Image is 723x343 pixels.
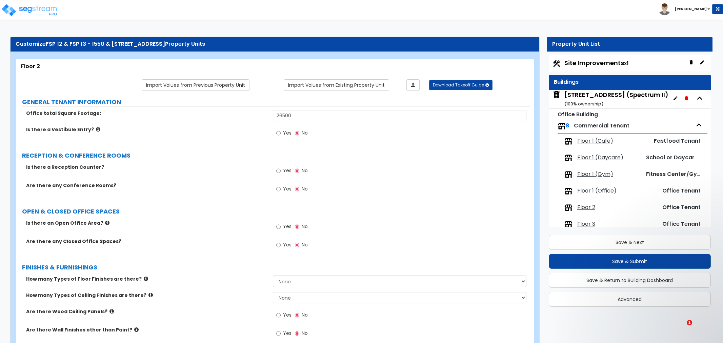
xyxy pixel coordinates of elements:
[302,311,308,318] span: No
[26,238,268,245] label: Are there any Closed Office Spaces?
[284,79,389,91] a: Import the dynamic attribute values from existing properties.
[276,185,281,193] input: Yes
[142,79,249,91] a: Import the dynamic attribute values from previous properties.
[564,277,699,325] iframe: Intercom notifications message
[302,129,308,136] span: No
[276,311,281,319] input: Yes
[429,80,493,90] button: Download Takeoff Guide
[46,40,165,48] span: FSP 12 & FSP 13 - 1550 & [STREET_ADDRESS]
[675,6,707,12] b: [PERSON_NAME]
[26,182,268,189] label: Are there any Conference Rooms?
[673,320,689,336] iframe: Intercom live chat
[549,273,711,288] button: Save & Return to Building Dashboard
[552,90,561,99] img: building.svg
[276,129,281,137] input: Yes
[564,59,628,67] span: Site Improvements
[283,330,292,337] span: Yes
[549,292,711,307] button: Advanced
[433,82,484,88] span: Download Takeoff Guide
[577,154,623,162] span: Floor 1 (Daycare)
[26,308,268,315] label: Are there Wood Ceiling Panels?
[564,101,603,107] small: ( 100 % ownership)
[26,326,268,333] label: Are there Wall Finishes other than Paint?
[21,63,529,70] div: Floor 2
[16,40,534,48] div: Customize Property Units
[549,235,711,250] button: Save & Next
[662,187,701,195] span: Office Tenant
[566,122,569,129] span: 8
[564,154,573,162] img: tenants.png
[558,110,598,118] small: Office Building
[283,223,292,230] span: Yes
[295,167,299,175] input: No
[295,330,299,337] input: No
[109,309,114,314] i: click for more info!
[22,263,530,272] label: FINISHES & FURNISHINGS
[564,170,573,179] img: tenants.png
[22,207,530,216] label: OPEN & CLOSED OFFICE SPACES
[283,311,292,318] span: Yes
[687,320,692,325] span: 1
[564,187,573,195] img: tenants.png
[283,167,292,174] span: Yes
[302,223,308,230] span: No
[558,122,566,130] img: tenants.png
[276,223,281,230] input: Yes
[564,137,573,145] img: tenants.png
[662,203,701,211] span: Office Tenant
[276,330,281,337] input: Yes
[302,241,308,248] span: No
[577,170,613,178] span: Floor 1 (Gym)
[283,129,292,136] span: Yes
[564,90,668,108] div: [STREET_ADDRESS] (Spectrum II)
[659,3,670,15] img: avatar.png
[26,126,268,133] label: Is there a Vestibule Entry?
[552,40,707,48] div: Property Unit List
[564,204,573,212] img: tenants.png
[105,220,109,225] i: click for more info!
[148,292,153,298] i: click for more info!
[406,79,420,91] a: Import the dynamic attributes value through Excel sheet
[276,241,281,249] input: Yes
[295,241,299,249] input: No
[302,330,308,337] span: No
[26,276,268,282] label: How many Types of Floor Finishes are there?
[134,327,139,332] i: click for more info!
[662,220,701,228] span: Office Tenant
[295,311,299,319] input: No
[624,60,628,67] small: x1
[302,167,308,174] span: No
[577,220,595,228] span: Floor 3
[554,78,706,86] div: Buildings
[26,110,268,117] label: Office total Square Footage:
[26,292,268,299] label: How many Types of Ceiling Finishes are there?
[574,122,629,129] span: Commercial Tenant
[1,3,59,17] img: logo_pro_r.png
[577,137,613,145] span: Floor 1 (Cafe)
[283,185,292,192] span: Yes
[295,129,299,137] input: No
[22,98,530,106] label: GENERAL TENANT INFORMATION
[646,154,719,161] span: School or Daycare Tenant
[22,151,530,160] label: RECEPTION & CONFERENCE ROOMS
[552,90,668,108] span: 1550 W Digital Drive (Spectrum II)
[295,185,299,193] input: No
[564,220,573,228] img: tenants.png
[283,241,292,248] span: Yes
[295,223,299,230] input: No
[96,127,100,132] i: click for more info!
[577,204,595,211] span: Floor 2
[26,220,268,226] label: Is there an Open Office Area?
[654,137,701,145] span: Fastfood Tenant
[552,59,561,68] img: Construction.png
[577,187,617,195] span: Floor 1 (Office)
[549,254,711,269] button: Save & Submit
[302,185,308,192] span: No
[276,167,281,175] input: Yes
[26,164,268,170] label: Is there a Reception Counter?
[144,276,148,281] i: click for more info!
